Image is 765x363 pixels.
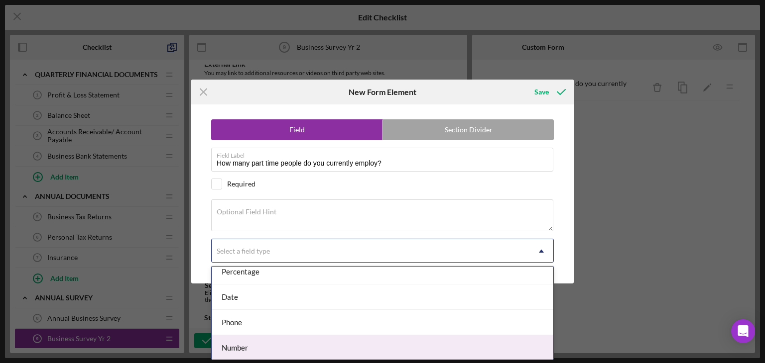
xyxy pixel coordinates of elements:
h6: New Form Element [349,88,416,96]
div: Phone [212,310,553,335]
div: Percentage [212,259,553,284]
div: Number [212,335,553,361]
label: Section Divider [383,120,554,140]
div: Open Intercom Messenger [731,319,755,343]
body: Rich Text Area. Press ALT-0 for help. [8,8,238,19]
label: Field [212,120,382,140]
button: Save [524,82,574,102]
label: Optional Field Hint [217,208,276,216]
div: Required [227,180,255,188]
div: Date [212,284,553,310]
div: Save [534,82,549,102]
label: Field Label [217,148,553,159]
div: Select a field type [217,247,270,255]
